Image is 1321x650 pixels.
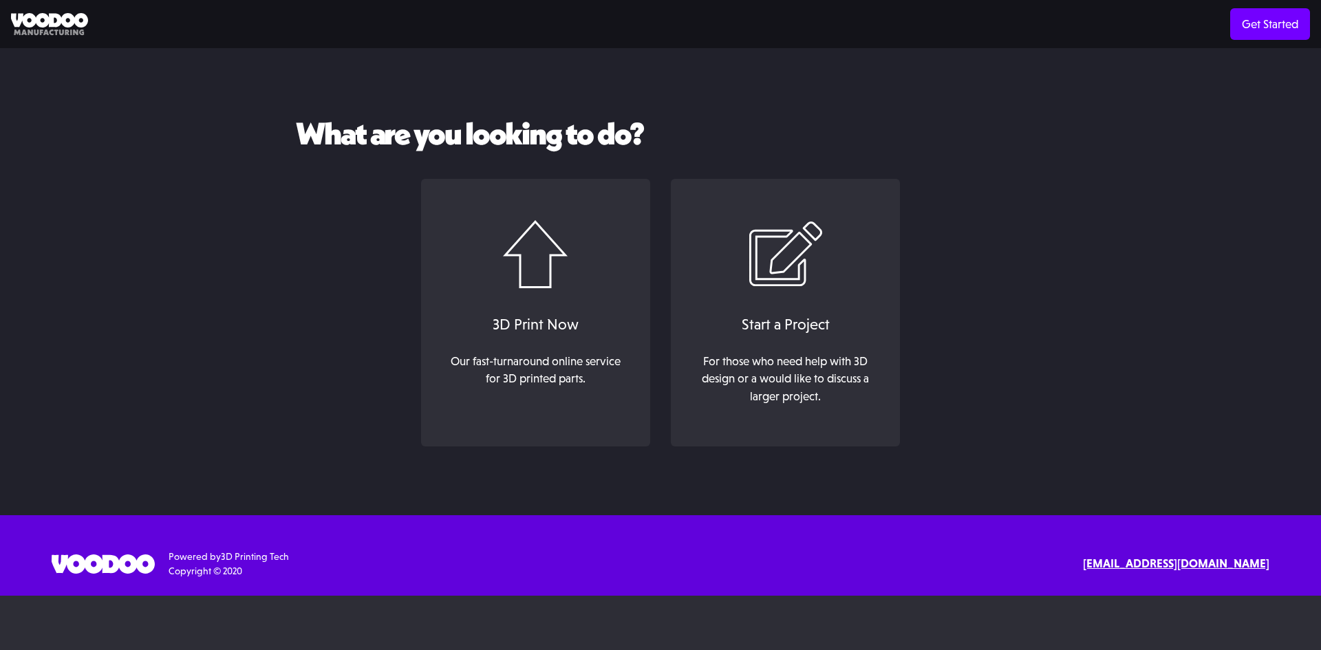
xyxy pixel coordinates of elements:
[1083,555,1269,573] a: [EMAIL_ADDRESS][DOMAIN_NAME]
[221,551,289,562] a: 3D Printing Tech
[1083,556,1269,570] strong: [EMAIL_ADDRESS][DOMAIN_NAME]
[11,13,88,36] img: Voodoo Manufacturing logo
[169,550,289,578] div: Powered by Copyright © 2020
[693,353,879,406] div: For those who need help with 3D design or a would like to discuss a larger project.
[671,179,900,447] a: Start a ProjectFor those who need help with 3D design or a would like to discuss a larger project.
[421,179,650,447] a: 3D Print NowOur fast-turnaround online service for 3D printed parts.‍
[435,313,636,336] div: 3D Print Now
[685,313,886,336] div: Start a Project
[1230,8,1310,40] a: Get Started
[296,117,1025,151] h2: What are you looking to do?
[442,353,628,406] div: Our fast-turnaround online service for 3D printed parts. ‍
